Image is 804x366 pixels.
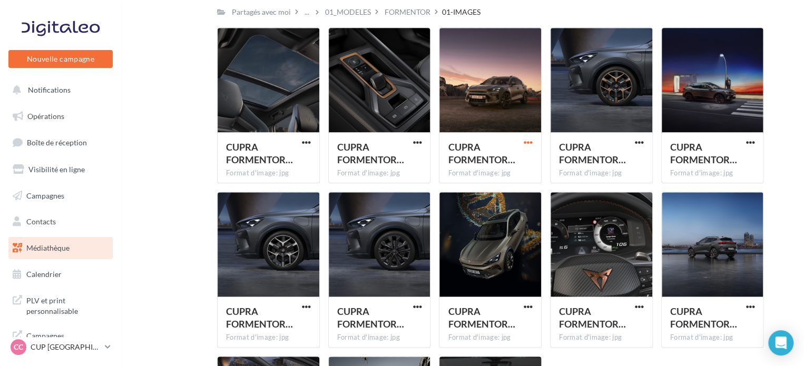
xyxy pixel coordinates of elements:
span: CUPRA FORMENTOR PA 169 [337,305,404,330]
div: Format d'image: jpg [670,169,755,178]
div: Format d'image: jpg [337,333,422,342]
div: 01-IMAGES [442,7,481,17]
span: PLV et print personnalisable [26,293,109,316]
span: Calendrier [26,270,62,279]
div: Format d'image: jpg [448,169,533,178]
a: CC CUP [GEOGRAPHIC_DATA] [8,337,113,357]
span: CC [14,342,23,352]
div: ... [302,5,311,19]
a: Contacts [6,211,115,233]
span: Notifications [28,85,71,94]
span: CUPRA FORMENTOR PA 046 [448,141,515,165]
a: Campagnes [6,185,115,207]
span: CUPRA FORMENTOR PA 025 [226,305,293,330]
span: CUPRA FORMENTOR PA 029 [226,141,293,165]
span: Contacts [26,217,56,226]
a: Visibilité en ligne [6,159,115,181]
span: CUPRA FORMENTOR PA 026 [559,141,626,165]
div: Format d'image: jpg [670,333,755,342]
span: CUPRA FORMENTOR PA 129 [337,141,404,165]
div: 01_MODELES [325,7,371,17]
span: Opérations [27,112,64,121]
div: FORMENTOR [385,7,430,17]
button: Notifications [6,79,111,101]
span: Campagnes DataOnDemand [26,329,109,351]
div: Format d'image: jpg [559,333,644,342]
div: Open Intercom Messenger [768,330,793,355]
div: Format d'image: jpg [226,333,311,342]
a: PLV et print personnalisable [6,289,115,320]
div: Format d'image: jpg [226,169,311,178]
div: Format d'image: jpg [337,169,422,178]
span: Boîte de réception [27,138,87,147]
span: CUPRA FORMENTOR PA 164 [670,141,737,165]
span: Visibilité en ligne [28,165,85,174]
a: Campagnes DataOnDemand [6,324,115,355]
span: CUPRA FORMENTOR PA 041 [670,305,737,330]
div: Format d'image: jpg [559,169,644,178]
a: Opérations [6,105,115,127]
span: Campagnes [26,191,64,200]
p: CUP [GEOGRAPHIC_DATA] [31,342,101,352]
a: Calendrier [6,263,115,285]
span: CUPRA FORMENTOR PA 179 [559,305,626,330]
span: CUPRA FORMENTOR PA 167 [448,305,515,330]
span: Médiathèque [26,243,70,252]
button: Nouvelle campagne [8,50,113,68]
div: Partagés avec moi [232,7,291,17]
a: Boîte de réception [6,131,115,154]
div: Format d'image: jpg [448,333,533,342]
a: Médiathèque [6,237,115,259]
